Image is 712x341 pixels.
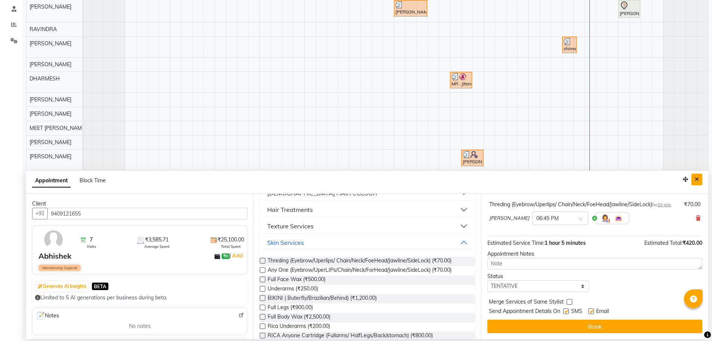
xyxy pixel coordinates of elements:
div: Threding (Eyebrow/Uperlips/ Chain/Neck/FoeHead/Jawline/SideLock) [489,201,671,208]
span: BETA [92,283,108,290]
span: Full Body Wax (₹2,500.00) [268,313,330,322]
span: Membership Expired [38,265,81,271]
span: No notes [129,322,151,330]
input: Search by Name/Mobile/Email/Code [47,208,247,219]
span: RICA Anyone Cartridge (Fullarms/ HalfLegs/Back/stomach) (₹800.00) [268,332,433,341]
div: [PERSON_NAME][DATE], TK04, 03:00 PM-03:45 PM, Hair Cut [DEMOGRAPHIC_DATA] [395,1,426,15]
span: Block Time [80,177,106,184]
span: [PERSON_NAME] [30,153,71,160]
span: ₹0 [222,253,229,259]
span: Visits [87,244,96,249]
div: Status [487,273,589,280]
a: Add [231,251,244,260]
img: Hairdresser.png [601,214,610,223]
span: ₹25,100.00 [218,236,244,244]
span: [PERSON_NAME] [30,110,71,117]
span: [PERSON_NAME] [30,96,71,103]
button: +91 [32,208,48,219]
span: Full Legs (₹900.00) [268,304,313,313]
span: Full Face Wax (₹500.00) [268,275,326,285]
span: [PERSON_NAME] [30,3,71,10]
span: RAVINDRA [30,26,57,33]
div: ₹70.00 [684,201,700,208]
div: Skin Services [267,238,304,247]
span: [PERSON_NAME] [30,61,71,68]
div: Appointment Notes [487,250,702,258]
span: Any One (Eyebrow/UperLIPs/Chain/Neck/ForHead/Jawline/SideLock) (₹70.00) [268,266,451,275]
span: DHARMESH [30,75,60,82]
span: Rica Underarms (₹200.00) [268,322,330,332]
span: Underarms (₹250.00) [268,285,318,294]
button: Book [487,320,702,333]
div: Client [32,200,247,208]
div: [PERSON_NAME], TK06, 04:30 PM-05:00 PM, [PERSON_NAME] [462,151,483,165]
div: shima, TK09, 06:45 PM-07:05 PM, Threding (Eyebrow/Uperlips/ Chain/Neck/FoeHead/Jawline/SideLock) [563,38,576,52]
span: Estimated Service Time: [487,240,545,246]
span: 20 min [657,202,671,207]
img: Interior.png [614,214,623,223]
span: 1 hour 5 minutes [545,240,586,246]
button: Close [691,174,702,185]
span: ₹3,585.71 [145,236,169,244]
button: Hair Treatments [263,203,472,216]
span: | [229,251,244,260]
span: ₹420.00 [682,240,702,246]
span: Email [596,307,609,317]
span: [PERSON_NAME] [489,214,529,222]
div: [PERSON_NAME], TK08, 08:00 PM-08:30 PM, [PERSON_NAME] [619,1,639,17]
div: Limited to 5 AI generations per business during beta. [35,294,244,302]
img: avatar [43,229,64,250]
small: for [652,202,671,207]
span: [PERSON_NAME] [30,40,71,47]
span: Total Spent [221,244,241,249]
span: Threding (Eyebrow/Uperlips/ Chain/Neck/FoeHead/Jawline/SideLock) (₹70.00) [268,257,451,266]
span: 7 [90,236,93,244]
button: Texture Services [263,219,472,233]
span: [PERSON_NAME] [30,139,71,146]
div: Hair Treatments [267,205,313,214]
span: Appointment [32,174,71,188]
button: Generate AI Insights [36,281,88,292]
div: Abhishek [38,250,71,262]
span: Notes [36,311,59,321]
span: Average Spent [144,244,170,249]
span: Merge Services of Same Stylist [489,298,564,307]
span: Send Appointment Details On [489,307,560,317]
button: Skin Services [263,236,472,249]
span: Estimated Total: [644,240,682,246]
span: MEET [PERSON_NAME] [30,125,86,131]
span: SMS [571,307,582,317]
div: Texture Services [267,222,314,231]
div: MR . Jitendra, TK07, 04:15 PM-04:45 PM, [PERSON_NAME] [451,73,471,87]
span: BIKINI ( Buterfly/Brazilian/Behind) (₹1,200.00) [268,294,377,304]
